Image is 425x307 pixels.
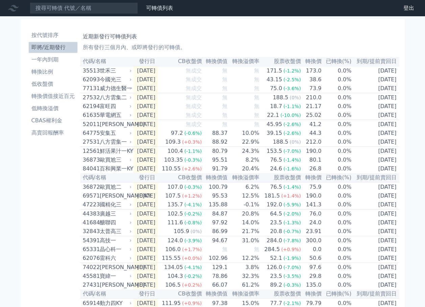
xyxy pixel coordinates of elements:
span: (-0.2%) [184,211,202,217]
th: 股票收盤價 [260,173,301,182]
span: (+0.0%) [182,255,202,261]
span: (-5.9%) [283,202,301,207]
td: [DATE] [352,129,399,138]
div: 97.2 [170,129,185,137]
span: (-1.2%) [283,68,301,74]
span: 無 [254,103,259,109]
div: [PERSON_NAME]KY [100,192,131,200]
td: 100.79 [202,182,228,191]
li: CBAS權利金 [29,117,77,125]
td: [DATE] [352,147,399,156]
td: 31.0% [228,236,259,245]
span: 無 [222,94,228,101]
td: 24.3% [228,147,259,156]
th: 發行日 [133,173,158,182]
td: 94.67 [202,236,228,245]
span: 無成交 [186,76,202,83]
span: (-2.6%) [283,130,301,136]
td: 80.1 [301,156,322,164]
span: 無 [254,67,259,74]
div: 181.5 [263,192,281,200]
td: [DATE] [133,209,158,219]
div: 24.6 [269,165,284,173]
td: [DATE] [352,191,399,200]
td: 0.0% [322,129,352,138]
div: 32843 [83,227,98,236]
div: 103.35 [163,156,184,164]
td: 129.1 [202,263,228,272]
td: [DATE] [133,191,158,200]
div: 23.5 [269,219,284,227]
span: 無 [222,246,228,252]
div: 27531 [83,138,98,146]
td: 0.0% [322,263,352,272]
li: 低收盤價 [29,80,77,88]
td: 190.0 [301,147,322,156]
span: 無 [222,67,228,74]
a: 按代號排序 [29,30,77,41]
td: [DATE] [352,84,399,93]
div: 今國光三 [100,76,131,84]
div: 105.9 [172,227,191,236]
span: (0%) [290,95,301,100]
span: (-2.5%) [283,77,301,82]
div: 76.5 [269,183,284,191]
a: 低收盤價 [29,79,77,89]
a: 高賣回報酬率 [29,127,77,138]
span: (0%) [290,139,301,145]
td: [DATE] [133,102,158,111]
span: 無成交 [186,103,202,109]
td: [DATE] [352,156,399,164]
td: [DATE] [133,129,158,138]
td: 80.79 [202,147,228,156]
td: 21.17 [301,102,322,111]
span: 無成交 [186,112,202,118]
td: 210.0 [301,93,322,102]
td: [DATE] [352,254,399,263]
span: (-2.6%) [283,122,301,127]
td: [DATE] [352,66,399,75]
div: 高技一 [100,237,131,245]
th: 股票收盤價 [260,57,301,66]
span: (-7.8%) [283,238,301,243]
span: (-1.6%) [283,166,301,171]
td: 0.0% [322,245,352,254]
td: 86.99 [202,227,228,236]
td: 21.7% [228,227,259,236]
td: 0.0% [322,120,352,129]
div: 52011 [83,120,98,128]
input: 搜尋可轉債 代號／名稱 [30,2,138,14]
span: (-0.8%) [184,220,202,225]
div: 晶心科一 [100,245,131,253]
td: [DATE] [352,218,399,227]
div: 41684 [83,219,98,227]
td: 141.3 [301,200,322,209]
td: [DATE] [133,111,158,120]
div: 威力德生醫一 [100,84,131,93]
td: 20.8% [228,209,259,219]
div: 84041 [83,165,98,173]
div: 115.55 [160,254,182,262]
a: CBAS權利金 [29,115,77,126]
div: 廣越三 [100,210,131,218]
td: 0.0% [322,236,352,245]
div: 62194 [83,102,98,110]
td: 0.0% [322,111,352,120]
td: 38.6 [301,75,322,84]
td: 0.0% [322,147,352,156]
span: (-10.0%) [280,112,301,118]
span: 無 [254,94,259,101]
td: [DATE] [133,93,158,102]
th: 轉換價值 [202,57,228,66]
span: (-2.0%) [283,211,301,217]
th: 已轉換(%) [322,57,352,66]
td: 0.0% [322,156,352,164]
td: [DATE] [352,111,399,120]
div: 284.0 [265,237,284,245]
span: 無 [222,112,228,118]
td: [DATE] [133,227,158,236]
td: 212.0 [301,138,322,147]
td: 0.0% [322,227,352,236]
th: 轉換價值 [202,173,228,182]
td: [DATE] [352,75,399,84]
